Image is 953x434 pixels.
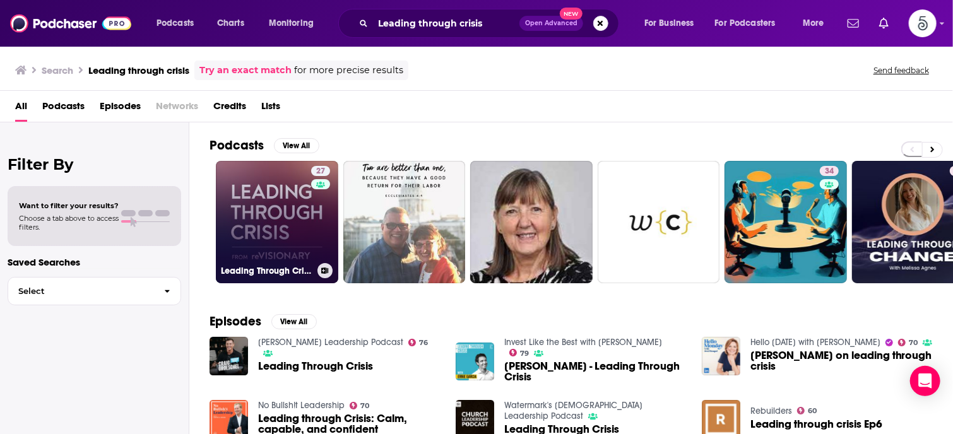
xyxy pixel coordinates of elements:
[100,96,141,122] a: Episodes
[408,339,429,346] a: 76
[519,16,583,31] button: Open AdvancedNew
[820,166,839,176] a: 34
[909,340,918,346] span: 70
[525,20,577,26] span: Open Advanced
[707,13,794,33] button: open menu
[870,65,933,76] button: Send feedback
[271,314,317,329] button: View All
[898,339,918,346] a: 70
[210,337,248,375] img: Leading Through Crisis
[210,314,261,329] h2: Episodes
[19,201,119,210] span: Want to filter your results?
[19,214,119,232] span: Choose a tab above to access filters.
[210,314,317,329] a: EpisodesView All
[874,13,894,34] a: Show notifications dropdown
[316,165,325,178] span: 27
[213,96,246,122] a: Credits
[520,351,529,356] span: 79
[157,15,194,32] span: Podcasts
[210,138,264,153] h2: Podcasts
[909,9,937,37] span: Logged in as Spiral5-G2
[216,161,338,283] a: 27Leading Through Crisis with [PERSON_NAME]
[311,166,330,176] a: 27
[199,63,292,78] a: Try an exact match
[209,13,252,33] a: Charts
[350,402,370,409] a: 70
[456,343,494,381] img: Ernie Garcia - Leading Through Crisis
[715,15,776,32] span: For Podcasters
[260,13,330,33] button: open menu
[750,350,933,372] span: [PERSON_NAME] on leading through crisis
[42,64,73,76] h3: Search
[10,11,131,35] img: Podchaser - Follow, Share and Rate Podcasts
[794,13,840,33] button: open menu
[217,15,244,32] span: Charts
[808,408,817,414] span: 60
[8,277,181,305] button: Select
[910,366,940,396] div: Open Intercom Messenger
[504,361,687,382] span: [PERSON_NAME] - Leading Through Crisis
[15,96,27,122] a: All
[258,337,403,348] a: Craig Groeschel Leadership Podcast
[750,419,882,430] a: Leading through crisis Ep6
[258,361,373,372] a: Leading Through Crisis
[750,337,880,348] a: Hello Monday with Jessi Hempel
[8,256,181,268] p: Saved Searches
[156,96,198,122] span: Networks
[8,155,181,173] h2: Filter By
[725,161,847,283] a: 34
[504,400,642,421] a: Watermark's Church Leadership Podcast
[636,13,710,33] button: open menu
[803,15,824,32] span: More
[750,406,792,416] a: Rebuilders
[261,96,280,122] a: Lists
[373,13,519,33] input: Search podcasts, credits, & more...
[42,96,85,122] a: Podcasts
[419,340,428,346] span: 76
[148,13,210,33] button: open menu
[360,403,369,409] span: 70
[221,266,312,276] h3: Leading Through Crisis with [PERSON_NAME]
[560,8,583,20] span: New
[509,349,530,356] a: 79
[504,337,662,348] a: Invest Like the Best with Patrick O'Shaughnessy
[88,64,189,76] h3: Leading through crisis
[504,361,687,382] a: Ernie Garcia - Leading Through Crisis
[909,9,937,37] button: Show profile menu
[909,9,937,37] img: User Profile
[843,13,864,34] a: Show notifications dropdown
[258,400,345,411] a: No Bullsh!t Leadership
[797,407,817,414] a: 60
[702,337,740,375] img: Ellen Kullman on leading through crisis
[294,63,403,78] span: for more precise results
[644,15,694,32] span: For Business
[269,15,314,32] span: Monitoring
[750,350,933,372] a: Ellen Kullman on leading through crisis
[8,287,154,295] span: Select
[350,9,631,38] div: Search podcasts, credits, & more...
[210,138,319,153] a: PodcastsView All
[825,165,834,178] span: 34
[274,138,319,153] button: View All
